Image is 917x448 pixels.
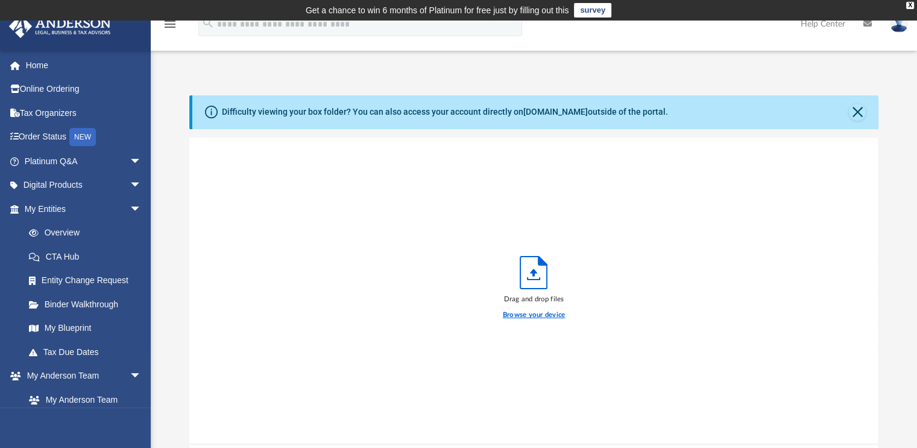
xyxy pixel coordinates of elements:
a: My Blueprint [17,316,154,341]
div: Drag and drop files [503,294,566,305]
i: menu [163,17,177,31]
a: [DOMAIN_NAME] [523,107,588,117]
div: Difficulty viewing your box folder? You can also access your account directly on outside of the p... [222,106,668,118]
button: Close [849,104,866,121]
a: Entity Change Request [17,269,160,293]
div: NEW [69,128,96,146]
span: arrow_drop_down [130,364,154,389]
a: Overview [17,221,160,245]
a: Online Ordering [8,77,160,101]
a: Order StatusNEW [8,125,160,150]
div: grid [189,138,879,444]
a: Platinum Q&Aarrow_drop_down [8,149,160,173]
span: arrow_drop_down [130,173,154,198]
div: Get a chance to win 6 months of Platinum for free just by filling out this [306,3,569,18]
span: arrow_drop_down [130,149,154,174]
span: arrow_drop_down [130,197,154,222]
a: Tax Organizers [8,101,160,125]
div: close [906,2,914,9]
a: My Anderson Team [17,388,148,412]
a: survey [574,3,611,18]
i: search [201,16,215,30]
img: Anderson Advisors Platinum Portal [5,14,115,38]
a: My Entitiesarrow_drop_down [8,197,160,221]
a: Tax Due Dates [17,340,160,364]
a: Home [8,53,160,77]
a: Binder Walkthrough [17,292,160,316]
img: User Pic [890,15,908,33]
a: menu [163,23,177,31]
label: Browse your device [503,310,566,321]
a: My Anderson Teamarrow_drop_down [8,364,154,388]
a: Digital Productsarrow_drop_down [8,173,160,197]
a: CTA Hub [17,245,160,269]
